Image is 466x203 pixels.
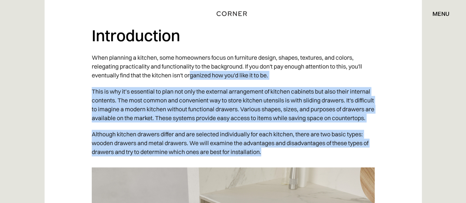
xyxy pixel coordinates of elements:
p: This is why it’s essential to plan not only the external arrangement of kitchen cabinets but also... [92,83,375,126]
h2: Introduction [92,25,375,46]
div: menu [432,11,449,17]
p: Although kitchen drawers differ and are selected individually for each kitchen, there are two bas... [92,126,375,160]
div: menu [425,7,449,20]
p: When planning a kitchen, some homeowners focus on furniture design, shapes, textures, and colors,... [92,49,375,83]
a: home [218,9,248,18]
